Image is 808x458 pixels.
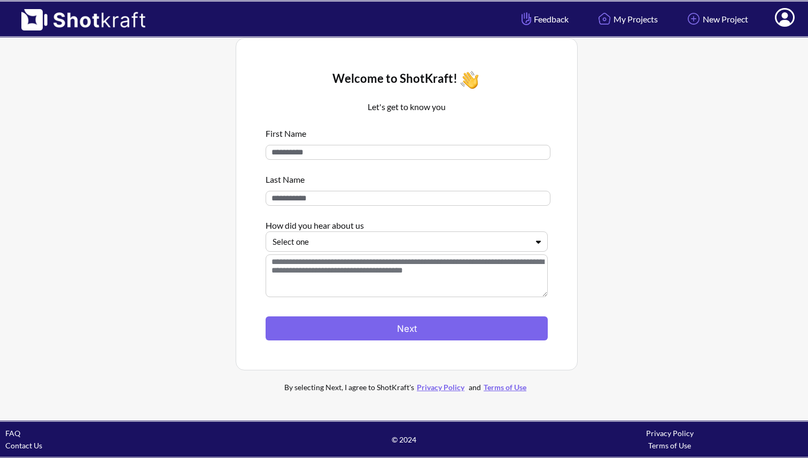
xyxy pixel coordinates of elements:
img: Home Icon [595,10,613,28]
a: Privacy Policy [414,383,467,392]
a: Terms of Use [481,383,529,392]
a: FAQ [5,429,20,438]
img: Wave Icon [457,68,481,92]
a: My Projects [587,5,666,33]
button: Next [266,316,548,340]
div: By selecting Next, I agree to ShotKraft's and [262,381,551,393]
div: Last Name [266,168,548,185]
div: How did you hear about us [266,214,548,231]
span: Feedback [519,13,569,25]
span: © 2024 [271,433,537,446]
img: Hand Icon [519,10,534,28]
div: Terms of Use [537,439,803,452]
div: Privacy Policy [537,427,803,439]
p: Let's get to know you [266,100,548,113]
a: Contact Us [5,441,42,450]
div: First Name [266,122,548,139]
img: Add Icon [685,10,703,28]
div: Welcome to ShotKraft! [266,68,548,92]
a: New Project [677,5,756,33]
